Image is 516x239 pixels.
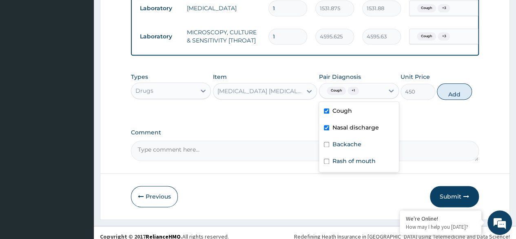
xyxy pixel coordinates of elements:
[135,87,153,95] div: Drugs
[438,4,450,12] span: + 3
[183,24,264,49] td: MICROSCOPY, CULTURE & SENSITIVITY [THROAT]
[131,74,148,80] label: Types
[332,123,379,132] label: Nasal discharge
[327,87,346,95] span: Cough
[430,186,479,207] button: Submit
[417,4,436,12] span: Cough
[332,157,376,165] label: Rash of mouth
[319,73,361,81] label: Pair Diagnosis
[332,107,352,115] label: Cough
[15,41,33,61] img: d_794563401_company_1708531726252_794563401
[136,1,183,16] td: Laboratory
[417,32,436,40] span: Cough
[406,215,475,222] div: We're Online!
[213,73,227,81] label: Item
[47,69,113,152] span: We're online!
[348,87,359,95] span: + 1
[332,140,361,148] label: Backache
[437,83,472,100] button: Add
[406,223,475,230] p: How may I help you today?
[42,46,137,56] div: Chat with us now
[217,87,303,95] div: [MEDICAL_DATA] [MEDICAL_DATA] 80/480MG TABLET
[134,4,153,24] div: Minimize live chat window
[4,155,155,184] textarea: Type your message and hit 'Enter'
[438,32,450,40] span: + 3
[131,186,178,207] button: Previous
[131,129,479,136] label: Comment
[401,73,430,81] label: Unit Price
[136,29,183,44] td: Laboratory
